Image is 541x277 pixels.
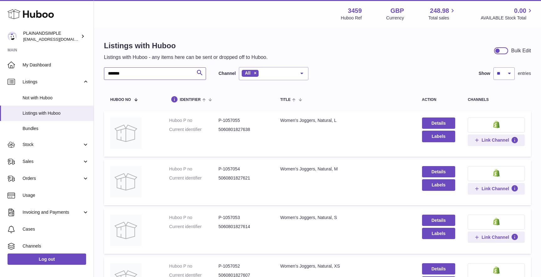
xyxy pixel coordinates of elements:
[219,166,268,172] dd: P-1057054
[428,7,456,21] a: 248.98 Total sales
[110,118,142,149] img: Women's Joggers, Natural, L
[422,179,456,191] button: Labels
[468,98,525,102] div: channels
[23,159,82,165] span: Sales
[169,166,218,172] dt: Huboo P no
[23,175,82,181] span: Orders
[280,263,410,269] div: Women's Joggers, Natural, XS
[23,62,89,68] span: My Dashboard
[422,118,456,129] a: Details
[493,121,500,128] img: shopify-small.png
[422,215,456,226] a: Details
[110,98,131,102] span: Huboo no
[341,15,362,21] div: Huboo Ref
[169,175,218,181] dt: Current identifier
[23,37,92,42] span: [EMAIL_ADDRESS][DOMAIN_NAME]
[23,30,80,42] div: PLAINANDSIMPLE
[386,15,404,21] div: Currency
[245,71,250,76] span: All
[468,183,525,194] button: Link Channel
[518,71,531,76] span: entries
[280,118,410,123] div: Women's Joggers, Natural, L
[422,166,456,177] a: Details
[422,98,456,102] div: action
[219,263,268,269] dd: P-1057052
[493,169,500,177] img: shopify-small.png
[169,215,218,221] dt: Huboo P no
[280,98,291,102] span: title
[23,95,89,101] span: Not with Huboo
[348,7,362,15] strong: 3459
[468,134,525,146] button: Link Channel
[104,41,268,51] h1: Listings with Huboo
[23,226,89,232] span: Cases
[180,98,201,102] span: identifier
[430,7,449,15] span: 248.98
[169,127,218,133] dt: Current identifier
[514,7,526,15] span: 0.00
[468,232,525,243] button: Link Channel
[23,110,89,116] span: Listings with Huboo
[493,266,500,274] img: shopify-small.png
[169,118,218,123] dt: Huboo P no
[219,71,236,76] label: Channel
[169,224,218,230] dt: Current identifier
[280,215,410,221] div: Women's Joggers, Natural, S
[482,137,509,143] span: Link Channel
[479,71,490,76] label: Show
[8,253,86,265] a: Log out
[23,79,82,85] span: Listings
[493,218,500,225] img: shopify-small.png
[428,15,456,21] span: Total sales
[481,15,533,21] span: AVAILABLE Stock Total
[482,186,509,191] span: Link Channel
[422,131,456,142] button: Labels
[110,166,142,197] img: Women's Joggers, Natural, M
[390,7,404,15] strong: GBP
[110,215,142,246] img: Women's Joggers, Natural, S
[280,166,410,172] div: Women's Joggers, Natural, M
[219,224,268,230] dd: 5060801827614
[23,192,89,198] span: Usage
[481,7,533,21] a: 0.00 AVAILABLE Stock Total
[23,142,82,148] span: Stock
[8,32,17,41] img: duco@plainandsimple.com
[511,47,531,54] div: Bulk Edit
[422,228,456,239] button: Labels
[219,175,268,181] dd: 5060801827621
[219,215,268,221] dd: P-1057053
[422,263,456,274] a: Details
[23,209,82,215] span: Invoicing and Payments
[104,54,268,61] p: Listings with Huboo - any items here can be sent or dropped off to Huboo.
[169,263,218,269] dt: Huboo P no
[23,126,89,132] span: Bundles
[482,234,509,240] span: Link Channel
[23,243,89,249] span: Channels
[219,127,268,133] dd: 5060801827638
[219,118,268,123] dd: P-1057055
